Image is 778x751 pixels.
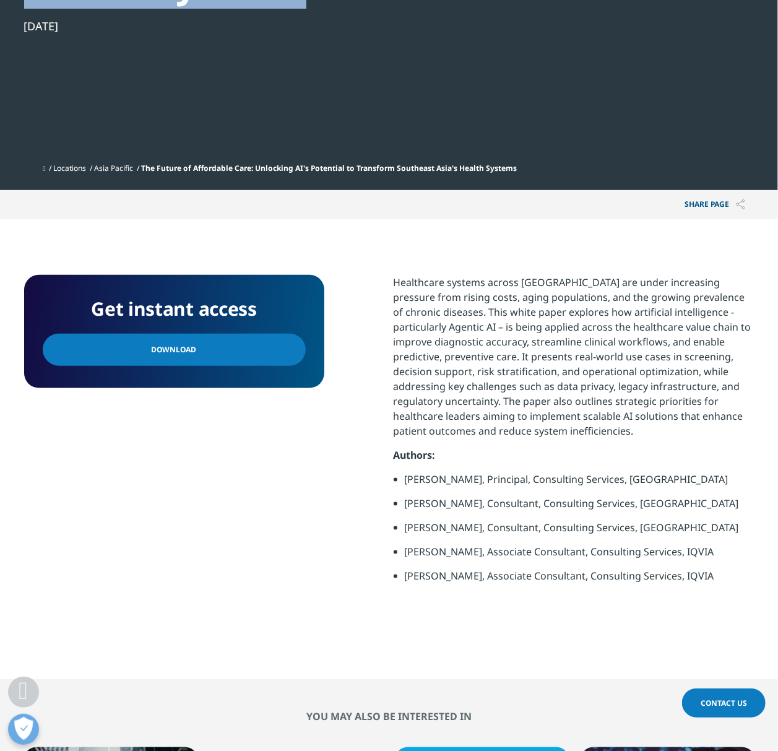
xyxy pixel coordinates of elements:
[676,190,754,219] p: Share PAGE
[24,19,449,33] div: [DATE]
[405,544,754,568] li: [PERSON_NAME], Associate Consultant, Consulting Services, IQVIA
[152,343,197,357] span: Download
[141,163,517,173] span: The Future of Affordable Care: Unlocking AI's Potential to Transform Southeast Asia's Health Systems
[24,710,754,723] h2: You may also be interested in
[43,334,306,366] a: Download
[682,688,766,718] a: Contact Us
[405,568,754,593] li: [PERSON_NAME], Associate Consultant, Consulting Services, IQVIA
[405,496,754,520] li: [PERSON_NAME], Consultant, Consulting Services, [GEOGRAPHIC_DATA]
[94,163,133,173] a: Asia Pacific
[394,275,754,448] p: Healthcare systems across [GEOGRAPHIC_DATA] are under increasing pressure from rising costs, agin...
[405,472,754,496] li: [PERSON_NAME], Principal, Consulting Services, [GEOGRAPHIC_DATA]
[53,163,86,173] a: Locations
[736,199,745,210] img: Share PAGE
[676,190,754,219] button: Share PAGEShare PAGE
[43,293,306,324] h4: Get instant access
[394,448,436,462] strong: Authors:
[405,520,754,544] li: [PERSON_NAME], Consultant, Consulting Services, [GEOGRAPHIC_DATA]
[8,714,39,745] button: Open Preferences
[701,698,747,708] span: Contact Us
